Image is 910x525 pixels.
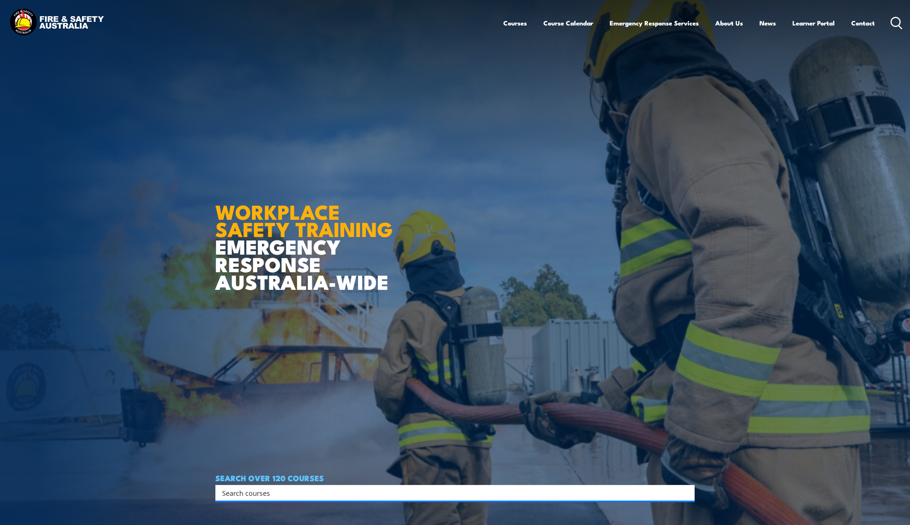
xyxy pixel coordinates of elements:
a: Contact [851,13,875,33]
strong: WORKPLACE SAFETY TRAINING [215,195,393,244]
a: Learner Portal [792,13,835,33]
button: Search magnifier button [682,488,692,498]
h4: SEARCH OVER 120 COURSES [215,474,695,482]
form: Search form [224,488,680,498]
a: News [759,13,776,33]
a: Course Calendar [543,13,593,33]
a: About Us [715,13,743,33]
a: Emergency Response Services [610,13,699,33]
h1: EMERGENCY RESPONSE AUSTRALIA-WIDE [215,184,398,290]
a: Courses [503,13,527,33]
input: Search input [222,487,678,498]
